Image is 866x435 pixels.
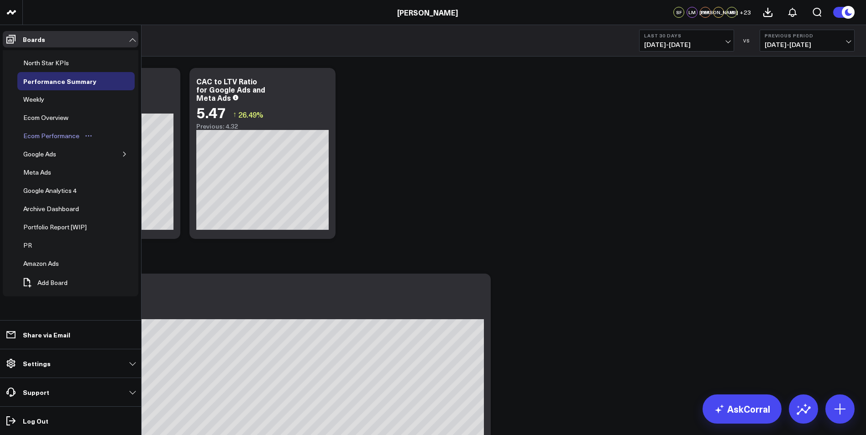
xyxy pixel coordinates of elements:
p: Settings [23,360,51,367]
p: Share via Email [23,331,70,338]
button: Add Board [17,273,72,293]
div: 5.47 [196,104,226,120]
button: Last 30 Days[DATE]-[DATE] [639,30,734,52]
span: [DATE] - [DATE] [644,41,729,48]
div: Weekly [21,94,47,105]
a: Meta AdsOpen board menu [17,163,71,181]
a: [PERSON_NAME] [397,7,458,17]
div: JB [726,7,737,18]
div: Ecom Overview [21,112,71,123]
span: + 23 [740,9,751,16]
span: 26.49% [238,109,263,119]
div: Amazon Ads [21,258,61,269]
div: Previous: 4.32 [196,123,329,130]
span: Add Board [37,279,68,286]
a: Portfolio Report [WIP]Open board menu [17,218,106,236]
div: PR [21,240,34,251]
a: Performance SummaryOpen board menu [17,72,116,90]
span: ↑ [233,109,236,120]
p: Support [23,388,49,396]
div: Google Ads [21,149,58,160]
a: Log Out [3,413,138,429]
div: Performance Summary [21,76,99,87]
a: Google AdsOpen board menu [17,145,76,163]
button: Open board menu [82,132,95,140]
div: VS [739,38,755,43]
p: Log Out [23,417,48,425]
div: SF [673,7,684,18]
a: Ecom OverviewOpen board menu [17,109,88,127]
a: WeeklyOpen board menu [17,90,64,109]
span: [DATE] - [DATE] [765,41,850,48]
div: North Star KPIs [21,57,71,68]
a: North Star KPIsOpen board menu [17,54,89,72]
div: Google Analytics 4 [21,185,79,196]
a: Archive DashboardOpen board menu [17,200,99,218]
a: AskCorral [703,394,782,424]
b: Last 30 Days [644,33,729,38]
p: Boards [23,36,45,43]
div: Portfolio Report [WIP] [21,222,89,233]
a: Ecom PerformanceOpen board menu [17,127,99,145]
button: +23 [740,7,751,18]
div: LM [687,7,698,18]
a: Google Analytics 4Open board menu [17,181,96,200]
div: Archive Dashboard [21,203,81,214]
b: Previous Period [765,33,850,38]
div: Previous: $2.91M [41,312,484,319]
button: Previous Period[DATE]-[DATE] [760,30,855,52]
div: DM [700,7,711,18]
a: PROpen board menu [17,236,52,254]
div: Ecom Performance [21,130,82,141]
div: CAC to LTV Ratio for Google Ads and Meta Ads [196,76,265,103]
a: Amazon AdsOpen board menu [17,254,79,273]
div: Meta Ads [21,167,53,178]
div: [PERSON_NAME] [713,7,724,18]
